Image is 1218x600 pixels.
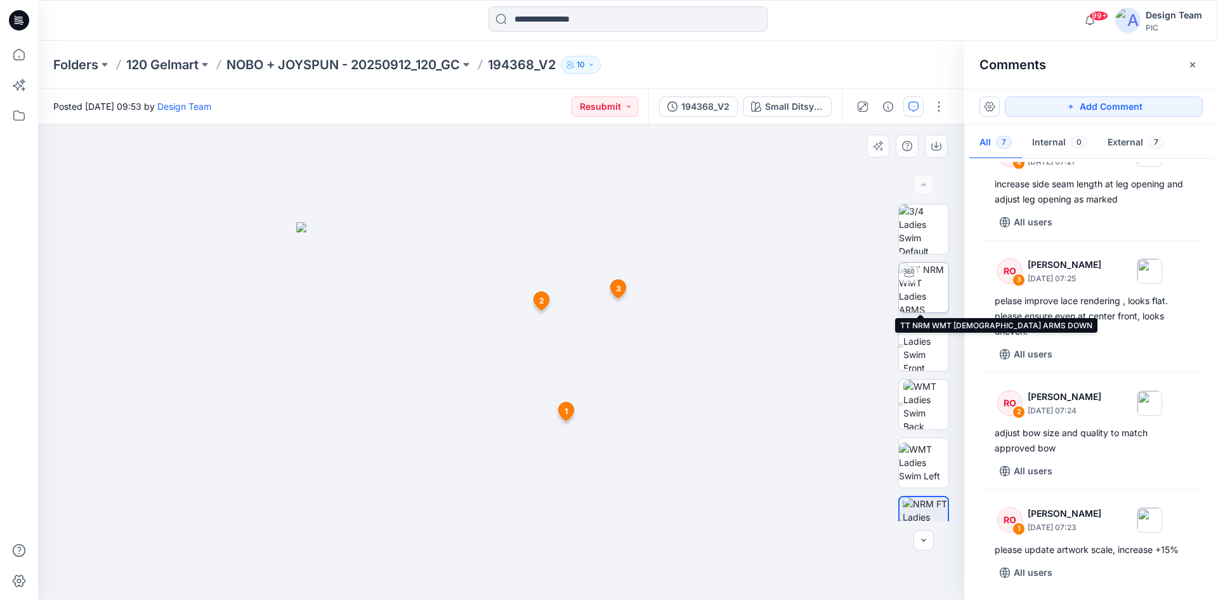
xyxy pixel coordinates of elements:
h2: Comments [979,57,1046,72]
button: Internal [1022,127,1097,159]
div: please update artwork scale, increase +15% [995,542,1188,557]
span: 0 [1071,136,1087,149]
div: 1 [1012,523,1025,535]
button: All users [995,461,1058,481]
span: 7 [996,136,1012,149]
p: 10 [577,58,585,72]
div: Small Ditsy [PERSON_NAME] _Plum Candy [765,100,823,114]
button: All [969,127,1022,159]
img: 3/4 Ladies Swim Default [899,204,948,254]
p: All users [1014,565,1052,580]
p: All users [1014,347,1052,362]
div: RO [997,507,1023,533]
div: PIC [1146,23,1202,32]
div: 4 [1012,157,1025,170]
div: RO [997,258,1023,284]
div: 2 [1012,406,1025,418]
div: 3 [1012,274,1025,286]
a: 120 Gelmart [126,56,199,74]
a: Folders [53,56,98,74]
p: All users [1014,215,1052,230]
img: WMT Ladies Swim Front [903,321,949,371]
button: Add Comment [1005,97,1203,117]
img: WMT Ladies Swim Left [899,443,948,483]
span: Posted [DATE] 09:53 by [53,100,211,113]
button: Small Ditsy [PERSON_NAME] _Plum Candy [743,97,832,117]
p: [PERSON_NAME] [1028,506,1101,521]
span: 7 [1148,136,1164,149]
div: increase side seam length at leg opening and adjust leg opening as marked [995,177,1188,207]
button: 10 [561,56,601,74]
p: [DATE] 07:25 [1028,272,1101,285]
button: All users [995,563,1058,583]
div: Design Team [1146,8,1202,23]
p: [PERSON_NAME] [1028,389,1101,404]
button: 194368_V2 [659,97,738,117]
p: 194368_V2 [488,56,556,74]
button: All users [995,212,1058,232]
span: 99+ [1089,11,1108,21]
div: adjust bow size and quality to match approved bow [995,425,1188,456]
p: [PERSON_NAME] [1028,257,1101,272]
img: NRM FT Ladies Swim BTM Render [903,497,948,545]
img: avatar [1115,8,1141,33]
button: External [1097,127,1174,159]
p: All users [1014,463,1052,479]
div: pelase improve lace rendering , looks flat. please ensure even at center front, looks uneven. [995,293,1188,339]
div: RO [997,390,1023,416]
button: Details [878,97,898,117]
p: [DATE] 07:24 [1028,404,1101,417]
a: Design Team [157,101,211,112]
a: NOBO + JOYSPUN - 20250912_120_GC [226,56,460,74]
img: TT NRM WMT Ladies ARMS DOWN [899,263,948,312]
div: 194368_V2 [681,100,730,114]
img: WMT Ladies Swim Back [903,380,948,429]
button: All users [995,344,1058,364]
p: [DATE] 07:23 [1028,521,1101,534]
